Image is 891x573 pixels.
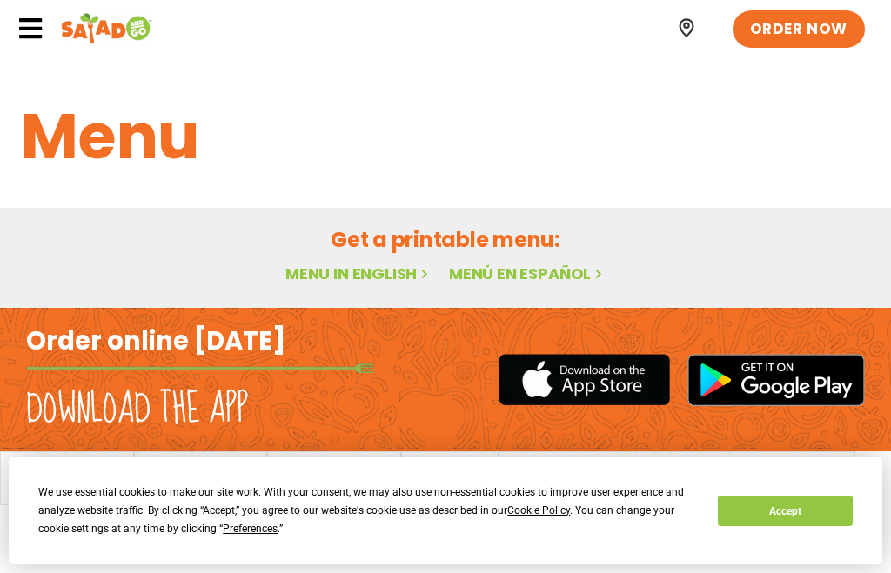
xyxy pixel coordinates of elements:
img: Header logo [61,11,152,46]
span: Cookie Policy [507,504,570,516]
span: Preferences [223,523,278,535]
a: Menu in English [285,263,432,284]
img: appstore [499,351,670,408]
img: google_play [687,354,865,406]
a: Menú en español [449,263,606,284]
button: Accept [718,496,852,526]
h1: Menu [21,90,870,183]
a: ORDER NOW [733,10,865,49]
span: ORDER NOW [750,19,847,40]
h2: Order online [DATE] [26,325,286,358]
h2: Download the app [26,385,248,434]
div: Cookie Consent Prompt [9,457,882,564]
div: We use essential cookies to make our site work. With your consent, we may also use non-essential ... [38,483,697,538]
h2: Get a printable menu: [21,224,870,255]
img: fork [26,363,374,373]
